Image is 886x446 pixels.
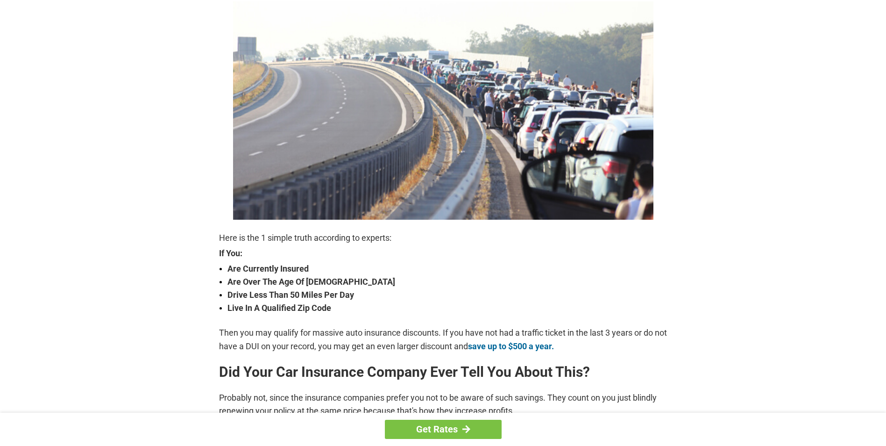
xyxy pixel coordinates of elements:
p: Probably not, since the insurance companies prefer you not to be aware of such savings. They coun... [219,391,667,417]
a: save up to $500 a year. [468,341,554,351]
p: Here is the 1 simple truth according to experts: [219,231,667,245]
strong: Live In A Qualified Zip Code [227,302,667,315]
a: Get Rates [385,420,502,439]
strong: Are Currently Insured [227,262,667,275]
strong: If You: [219,249,667,258]
strong: Are Over The Age Of [DEMOGRAPHIC_DATA] [227,275,667,288]
strong: Drive Less Than 50 Miles Per Day [227,288,667,302]
h2: Did Your Car Insurance Company Ever Tell You About This? [219,365,667,380]
p: Then you may qualify for massive auto insurance discounts. If you have not had a traffic ticket i... [219,326,667,352]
